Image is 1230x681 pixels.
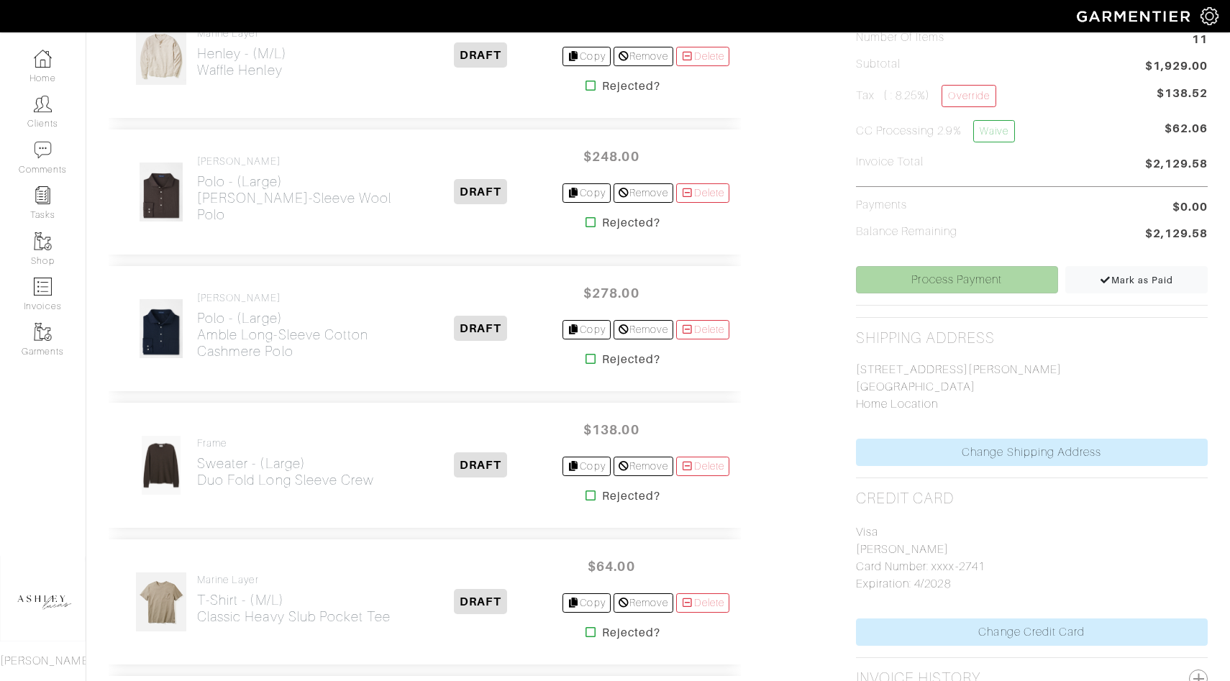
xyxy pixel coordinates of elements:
[614,183,673,203] a: Remove
[197,292,399,360] a: [PERSON_NAME] Polo - (Large)Amble Long-Sleeve Cotton Cashmere Polo
[34,323,52,341] img: garments-icon-b7da505a4dc4fd61783c78ac3ca0ef83fa9d6f193b1c9dc38574b1d14d53ca28.png
[856,225,958,239] h5: Balance Remaining
[602,624,660,641] strong: Rejected?
[562,47,611,66] a: Copy
[197,45,287,78] h2: Henley - (M/L) Waffle Henley
[602,351,660,368] strong: Rejected?
[562,320,611,339] a: Copy
[1145,58,1208,77] span: $1,929.00
[454,179,506,204] span: DRAFT
[135,572,186,632] img: 9SRc9ksqUUPFCpF3pmtLngBC
[1157,85,1208,102] span: $138.52
[34,141,52,159] img: comment-icon-a0a6a9ef722e966f86d9cbdc48e553b5cf19dbc54f86b18d962a5391bc8f6eb6.png
[676,183,729,203] a: Delete
[562,183,611,203] a: Copy
[973,120,1015,142] a: Waive
[139,162,183,222] img: f5wMxJorzSzyAX5TTJvk7Ec8
[1201,7,1218,25] img: gear-icon-white-bd11855cb880d31180b6d7d6211b90ccbf57a29d726f0c71d8c61bd08dd39cc2.png
[602,214,660,232] strong: Rejected?
[856,618,1208,646] a: Change Credit Card
[856,155,924,169] h5: Invoice Total
[197,437,374,449] h4: Frame
[856,266,1058,293] a: Process Payment
[197,155,399,168] h4: [PERSON_NAME]
[34,232,52,250] img: garments-icon-b7da505a4dc4fd61783c78ac3ca0ef83fa9d6f193b1c9dc38574b1d14d53ca28.png
[139,298,183,359] img: f2mrUbjGW1Kvu7Boreb9bCTb
[1070,4,1201,29] img: garmentier-logo-header-white-b43fb05a5012e4ada735d5af1a66efaba907eab6374d6393d1fbf88cb4ef424d.png
[856,361,1208,413] p: [STREET_ADDRESS][PERSON_NAME] [GEOGRAPHIC_DATA] Home Location
[568,414,655,445] span: $138.00
[454,589,506,614] span: DRAFT
[856,329,996,347] h2: Shipping Address
[562,457,611,476] a: Copy
[197,574,391,625] a: Marine Layer T-Shirt - (M/L)Classic Heavy Slub Pocket Tee
[454,452,506,477] span: DRAFT
[676,47,729,66] a: Delete
[454,42,506,68] span: DRAFT
[568,278,655,308] span: $278.00
[34,186,52,204] img: reminder-icon-8004d30b9f0a5d33ae49ab947aed9ed385cf756f9e5892f1edd6e32f2345188e.png
[568,141,655,172] span: $248.00
[197,455,374,488] h2: Sweater - (Large) Duo Fold Long Sleeve Crew
[141,435,181,495] img: 3ukcJGoTcwGfHph9rdfqbiNN
[197,292,399,304] h4: [PERSON_NAME]
[856,120,1015,142] h5: CC Processing 2.9%
[676,320,729,339] a: Delete
[1145,225,1208,244] span: $2,129.58
[1192,31,1208,50] span: 11
[856,439,1208,466] a: Change Shipping Address
[942,85,996,107] a: Override
[1065,266,1208,293] a: Mark as Paid
[562,593,611,613] a: Copy
[1100,275,1174,285] span: Mark as Paid
[197,310,399,360] h2: Polo - (Large) Amble Long-Sleeve Cotton Cashmere Polo
[856,490,955,508] h2: Credit Card
[602,488,660,505] strong: Rejected?
[454,316,506,341] span: DRAFT
[856,524,1208,593] p: Visa [PERSON_NAME] Card Number: xxxx-2741 Expiration: 4/2028
[614,593,673,613] a: Remove
[1172,198,1208,216] span: $0.00
[856,85,996,107] h5: Tax ( : 8.25%)
[614,320,673,339] a: Remove
[676,457,729,476] a: Delete
[197,27,287,40] h4: Marine Layer
[602,78,660,95] strong: Rejected?
[568,551,655,582] span: $64.00
[197,173,399,223] h2: Polo - (Large) [PERSON_NAME]-Sleeve Wool Polo
[614,457,673,476] a: Remove
[135,25,186,86] img: aWfSm2vSDSiFkbCUcD3qrYVi
[197,155,399,223] a: [PERSON_NAME] Polo - (Large)[PERSON_NAME]-Sleeve Wool Polo
[34,278,52,296] img: orders-icon-0abe47150d42831381b5fb84f609e132dff9fe21cb692f30cb5eec754e2cba89.png
[856,58,901,71] h5: Subtotal
[676,593,729,613] a: Delete
[197,574,391,586] h4: Marine Layer
[34,50,52,68] img: dashboard-icon-dbcd8f5a0b271acd01030246c82b418ddd0df26cd7fceb0bd07c9910d44c42f6.png
[856,198,907,212] h5: Payments
[856,31,945,45] h5: Number of Items
[197,27,287,78] a: Marine Layer Henley - (M/L)Waffle Henley
[34,95,52,113] img: clients-icon-6bae9207a08558b7cb47a8932f037763ab4055f8c8b6bfacd5dc20c3e0201464.png
[197,437,374,488] a: Frame Sweater - (Large)Duo Fold Long Sleeve Crew
[1165,120,1208,148] span: $62.06
[1145,155,1208,175] span: $2,129.58
[197,592,391,625] h2: T-Shirt - (M/L) Classic Heavy Slub Pocket Tee
[614,47,673,66] a: Remove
